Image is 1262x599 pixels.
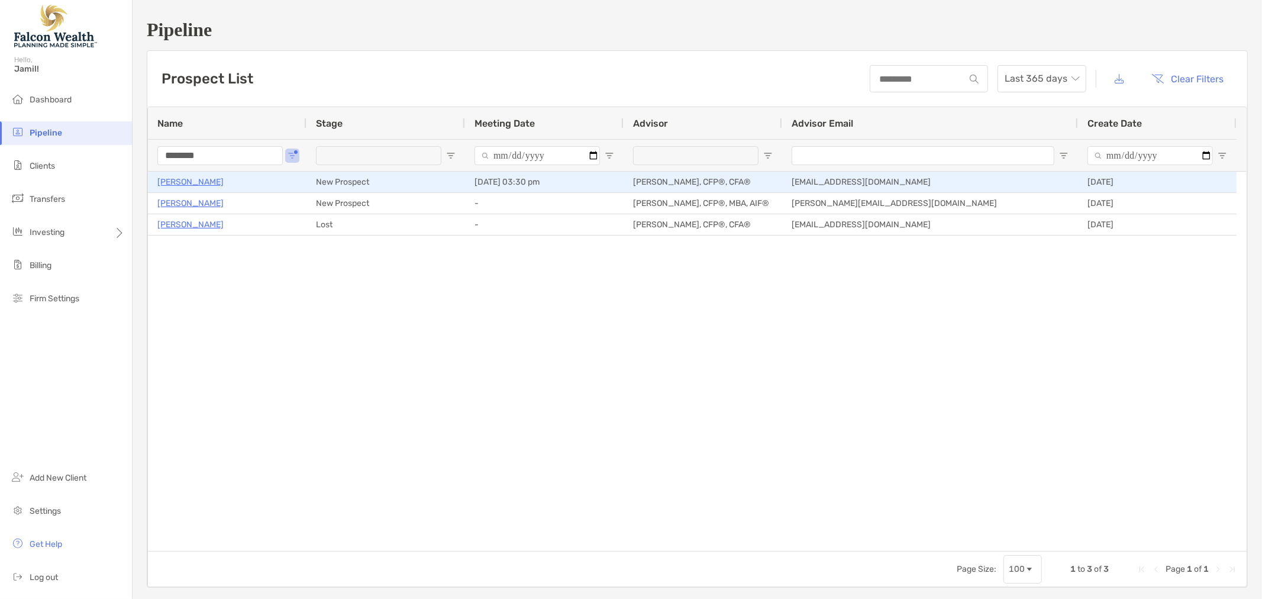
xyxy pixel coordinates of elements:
h1: Pipeline [147,19,1248,41]
img: input icon [970,75,979,83]
div: [PERSON_NAME], CFP®, CFA® [624,172,782,192]
img: get-help icon [11,536,25,550]
span: Log out [30,572,58,582]
div: [DATE] [1078,193,1237,214]
div: - [465,193,624,214]
span: Pipeline [30,128,62,138]
span: to [1077,564,1085,574]
span: Billing [30,260,51,270]
span: Stage [316,118,343,129]
a: [PERSON_NAME] [157,196,224,211]
span: Dashboard [30,95,72,105]
img: pipeline icon [11,125,25,139]
img: logout icon [11,569,25,584]
img: billing icon [11,257,25,272]
span: of [1094,564,1102,574]
div: Lost [306,214,465,235]
span: Clients [30,161,55,171]
span: Advisor Email [792,118,853,129]
img: add_new_client icon [11,470,25,484]
input: Create Date Filter Input [1087,146,1213,165]
div: First Page [1137,565,1147,574]
div: [PERSON_NAME], CFP®, MBA, AIF® [624,193,782,214]
a: [PERSON_NAME] [157,175,224,189]
img: clients icon [11,158,25,172]
a: [PERSON_NAME] [157,217,224,232]
img: Falcon Wealth Planning Logo [14,5,97,47]
img: settings icon [11,503,25,517]
span: Name [157,118,183,129]
span: Last 365 days [1005,66,1079,92]
input: Meeting Date Filter Input [475,146,600,165]
div: Previous Page [1151,565,1161,574]
button: Open Filter Menu [763,151,773,160]
img: dashboard icon [11,92,25,106]
div: Page Size [1003,555,1042,584]
div: [PERSON_NAME], CFP®, CFA® [624,214,782,235]
button: Open Filter Menu [1218,151,1227,160]
div: Last Page [1228,565,1237,574]
span: Settings [30,506,61,516]
span: Advisor [633,118,668,129]
img: investing icon [11,224,25,239]
div: [PERSON_NAME][EMAIL_ADDRESS][DOMAIN_NAME] [782,193,1078,214]
div: Page Size: [957,564,996,574]
div: [DATE] 03:30 pm [465,172,624,192]
span: 3 [1103,564,1109,574]
span: Firm Settings [30,294,79,304]
div: 100 [1009,564,1025,574]
input: Advisor Email Filter Input [792,146,1054,165]
span: Page [1166,564,1185,574]
button: Open Filter Menu [288,151,297,160]
div: Next Page [1213,565,1223,574]
div: [EMAIL_ADDRESS][DOMAIN_NAME] [782,214,1078,235]
div: [DATE] [1078,214,1237,235]
span: 1 [1203,564,1209,574]
div: [EMAIL_ADDRESS][DOMAIN_NAME] [782,172,1078,192]
img: transfers icon [11,191,25,205]
div: [DATE] [1078,172,1237,192]
div: New Prospect [306,172,465,192]
input: Name Filter Input [157,146,283,165]
div: - [465,214,624,235]
span: Meeting Date [475,118,535,129]
button: Open Filter Menu [446,151,456,160]
h3: Prospect List [162,70,253,87]
span: Transfers [30,194,65,204]
span: of [1194,564,1202,574]
span: Add New Client [30,473,86,483]
span: Jamil! [14,64,125,74]
span: 1 [1187,564,1192,574]
span: Investing [30,227,64,237]
img: firm-settings icon [11,291,25,305]
div: New Prospect [306,193,465,214]
span: 1 [1070,564,1076,574]
button: Open Filter Menu [1059,151,1069,160]
button: Clear Filters [1143,66,1233,92]
span: 3 [1087,564,1092,574]
span: Create Date [1087,118,1142,129]
button: Open Filter Menu [605,151,614,160]
span: Get Help [30,539,62,549]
